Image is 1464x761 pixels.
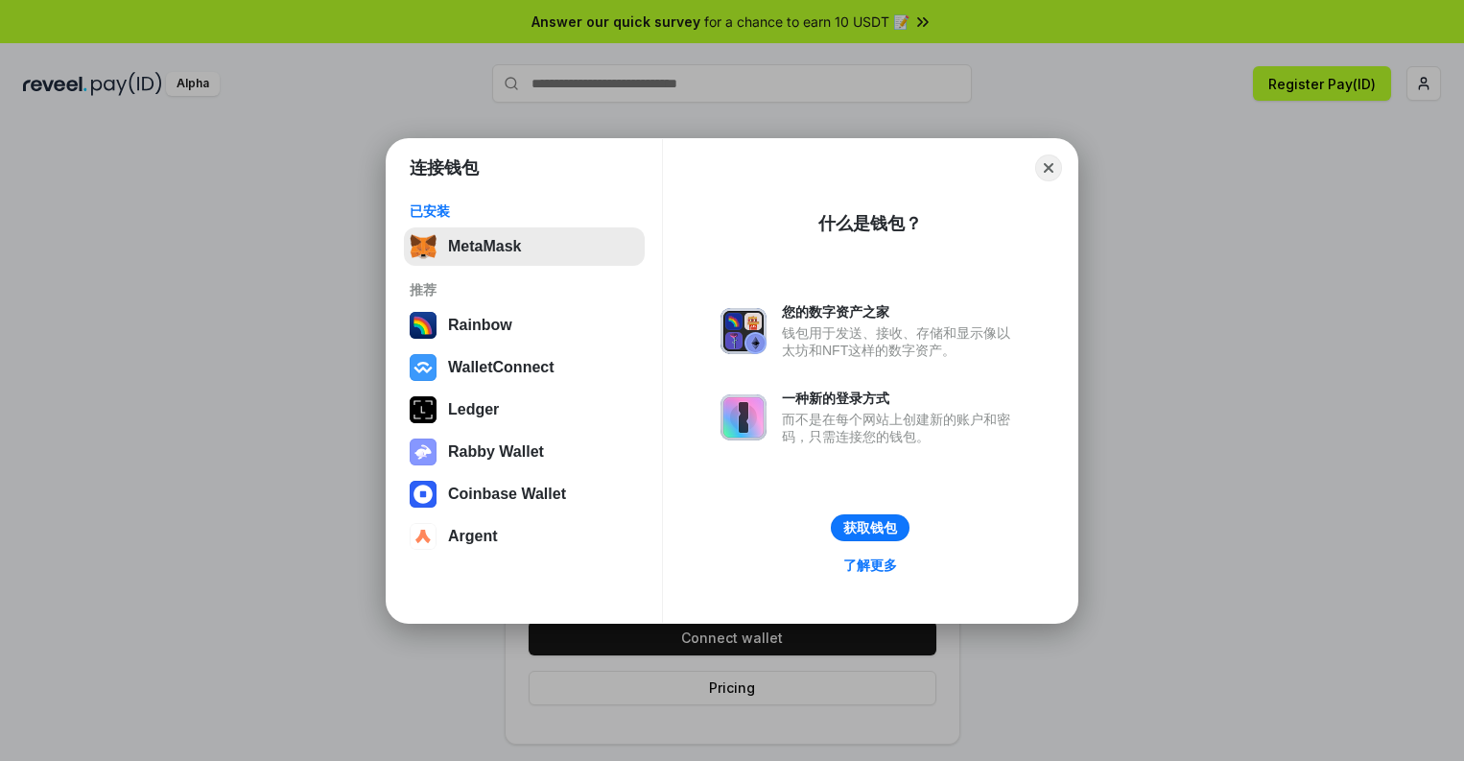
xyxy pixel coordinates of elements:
div: 而不是在每个网站上创建新的账户和密码，只需连接您的钱包。 [782,411,1020,445]
img: svg+xml,%3Csvg%20xmlns%3D%22http%3A%2F%2Fwww.w3.org%2F2000%2Fsvg%22%20fill%3D%22none%22%20viewBox... [410,439,437,465]
div: Argent [448,528,498,545]
div: Ledger [448,401,499,418]
button: Ledger [404,391,645,429]
div: 钱包用于发送、接收、存储和显示像以太坊和NFT这样的数字资产。 [782,324,1020,359]
div: 您的数字资产之家 [782,303,1020,321]
button: 获取钱包 [831,514,909,541]
img: svg+xml,%3Csvg%20width%3D%2228%22%20height%3D%2228%22%20viewBox%3D%220%200%2028%2028%22%20fill%3D... [410,481,437,508]
button: WalletConnect [404,348,645,387]
div: 已安装 [410,202,639,220]
img: svg+xml,%3Csvg%20width%3D%22120%22%20height%3D%22120%22%20viewBox%3D%220%200%20120%20120%22%20fil... [410,312,437,339]
img: svg+xml,%3Csvg%20width%3D%2228%22%20height%3D%2228%22%20viewBox%3D%220%200%2028%2028%22%20fill%3D... [410,523,437,550]
div: Coinbase Wallet [448,486,566,503]
div: 什么是钱包？ [818,212,922,235]
img: svg+xml,%3Csvg%20xmlns%3D%22http%3A%2F%2Fwww.w3.org%2F2000%2Fsvg%22%20width%3D%2228%22%20height%3... [410,396,437,423]
button: Rainbow [404,306,645,345]
img: svg+xml,%3Csvg%20width%3D%2228%22%20height%3D%2228%22%20viewBox%3D%220%200%2028%2028%22%20fill%3D... [410,354,437,381]
a: 了解更多 [832,553,909,578]
button: MetaMask [404,227,645,266]
button: Rabby Wallet [404,433,645,471]
button: Close [1035,155,1062,181]
div: WalletConnect [448,359,555,376]
div: 推荐 [410,281,639,298]
div: 获取钱包 [843,519,897,536]
div: 了解更多 [843,557,897,574]
button: Coinbase Wallet [404,475,645,513]
div: Rainbow [448,317,512,334]
img: svg+xml,%3Csvg%20xmlns%3D%22http%3A%2F%2Fwww.w3.org%2F2000%2Fsvg%22%20fill%3D%22none%22%20viewBox... [720,394,767,440]
div: 一种新的登录方式 [782,390,1020,407]
img: svg+xml,%3Csvg%20xmlns%3D%22http%3A%2F%2Fwww.w3.org%2F2000%2Fsvg%22%20fill%3D%22none%22%20viewBox... [720,308,767,354]
div: Rabby Wallet [448,443,544,461]
img: svg+xml,%3Csvg%20fill%3D%22none%22%20height%3D%2233%22%20viewBox%3D%220%200%2035%2033%22%20width%... [410,233,437,260]
button: Argent [404,517,645,556]
h1: 连接钱包 [410,156,479,179]
div: MetaMask [448,238,521,255]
